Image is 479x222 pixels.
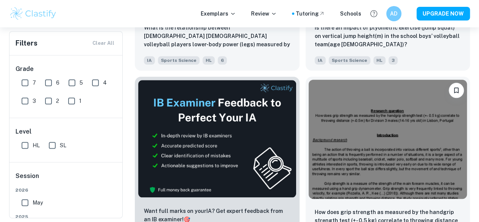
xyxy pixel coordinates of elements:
span: 2 [56,97,59,105]
span: 3 [389,56,398,65]
p: Exemplars [201,9,236,18]
span: IA [315,56,326,65]
span: IA [144,56,155,65]
p: What is the relationship between 15–16-year-old male volleyball players lower-body power (legs) m... [144,24,290,49]
img: Sports Science IA example thumbnail: How does grip strength as measured by th [309,80,467,199]
a: Tutoring [296,9,325,18]
button: UPGRADE NOW [417,7,470,20]
span: 7 [33,79,36,87]
h6: Grade [16,65,117,74]
span: HL [203,56,215,65]
p: Is there an impact of plyometric exercise (jump squat) on vertical jump height(m) in the school b... [315,24,461,49]
span: HL [373,56,385,65]
h6: AD [390,9,398,18]
span: 2025 [16,213,117,220]
p: Review [251,9,277,18]
span: 6 [56,79,59,87]
span: May [33,198,43,207]
a: Schools [340,9,361,18]
span: Sports Science [158,56,200,65]
h6: Level [16,127,117,136]
img: Clastify logo [9,6,57,21]
span: 6 [218,56,227,65]
button: Help and Feedback [367,7,380,20]
h6: Filters [16,38,37,49]
button: AD [386,6,401,21]
img: Thumbnail [138,80,296,198]
span: Sports Science [329,56,370,65]
span: 4 [103,79,107,87]
h6: Session [16,172,117,187]
span: HL [33,141,40,150]
span: 5 [80,79,83,87]
span: 3 [33,97,36,105]
button: Bookmark [449,83,464,98]
span: SL [60,141,66,150]
span: 1 [79,97,81,105]
span: 2026 [16,187,117,194]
